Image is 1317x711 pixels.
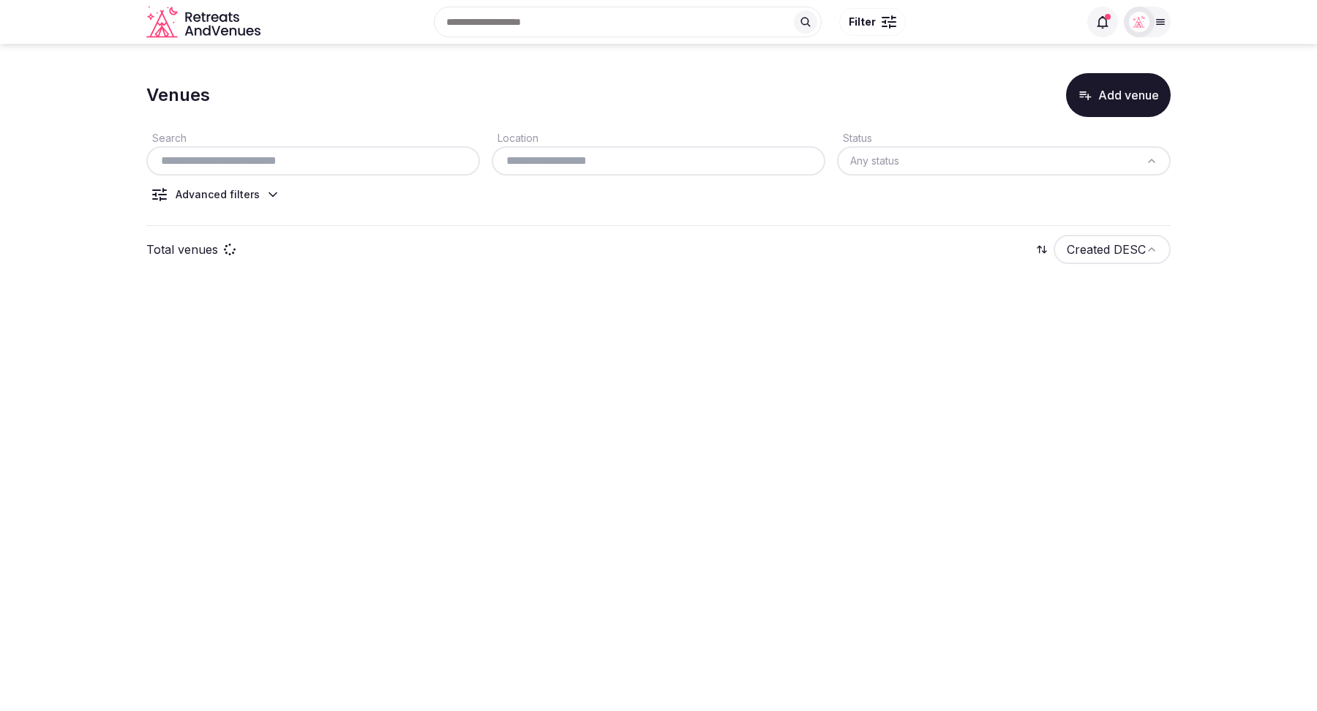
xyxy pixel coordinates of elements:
[146,83,210,108] h1: Venues
[1129,12,1149,32] img: Matt Grant Oakes
[176,187,260,202] div: Advanced filters
[839,8,906,36] button: Filter
[146,241,218,257] p: Total venues
[1066,73,1171,117] button: Add venue
[837,132,872,144] label: Status
[849,15,876,29] span: Filter
[492,132,539,144] label: Location
[146,132,187,144] label: Search
[146,6,263,39] svg: Retreats and Venues company logo
[146,6,263,39] a: Visit the homepage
